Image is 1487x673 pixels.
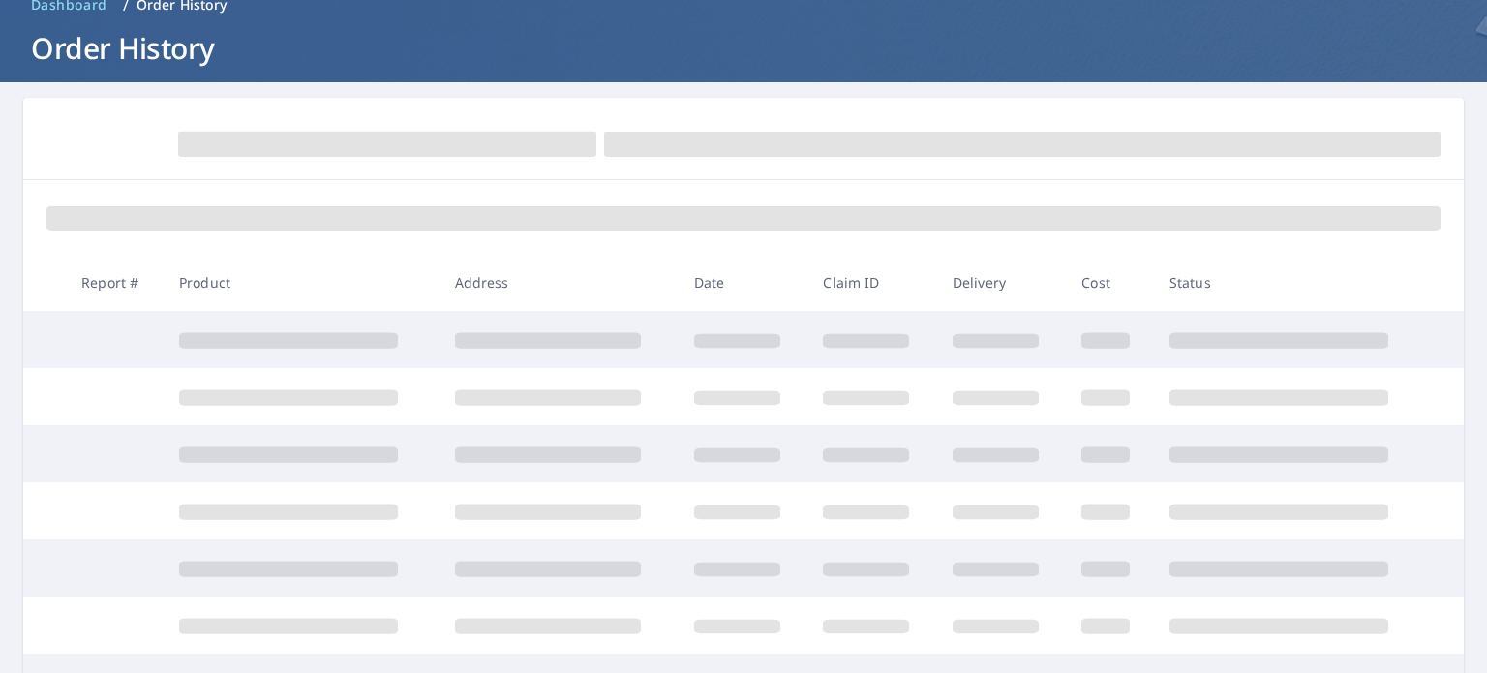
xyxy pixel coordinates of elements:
h1: Order History [23,28,1464,68]
th: Status [1154,254,1430,311]
th: Date [679,254,807,311]
th: Delivery [937,254,1066,311]
th: Cost [1066,254,1154,311]
th: Address [440,254,679,311]
th: Claim ID [807,254,936,311]
th: Product [164,254,440,311]
th: Report # [66,254,164,311]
